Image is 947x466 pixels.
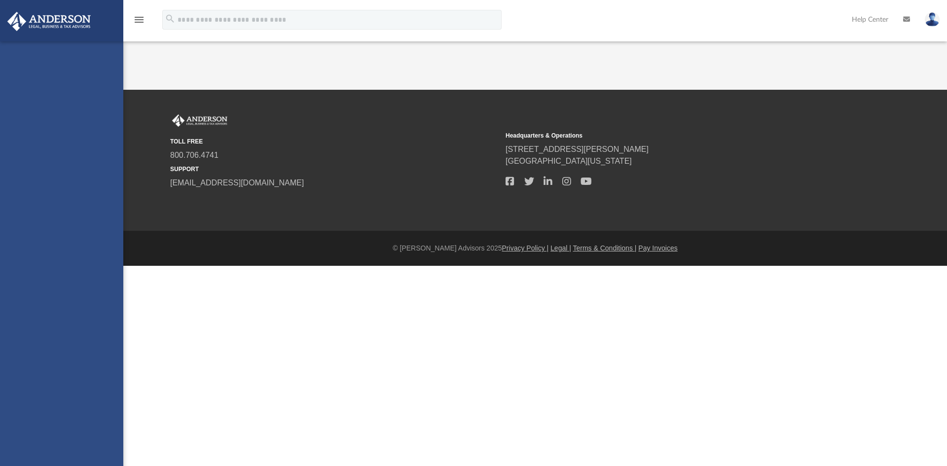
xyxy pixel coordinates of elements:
a: [STREET_ADDRESS][PERSON_NAME] [506,145,649,153]
small: Headquarters & Operations [506,131,834,140]
a: Pay Invoices [638,244,677,252]
a: Legal | [550,244,571,252]
img: User Pic [925,12,940,27]
small: TOLL FREE [170,137,499,146]
a: [EMAIL_ADDRESS][DOMAIN_NAME] [170,179,304,187]
a: 800.706.4741 [170,151,219,159]
a: Terms & Conditions | [573,244,637,252]
i: search [165,13,176,24]
img: Anderson Advisors Platinum Portal [170,114,229,127]
div: © [PERSON_NAME] Advisors 2025 [123,243,947,253]
img: Anderson Advisors Platinum Portal [4,12,94,31]
small: SUPPORT [170,165,499,174]
a: menu [133,19,145,26]
a: [GEOGRAPHIC_DATA][US_STATE] [506,157,632,165]
i: menu [133,14,145,26]
a: Privacy Policy | [502,244,549,252]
